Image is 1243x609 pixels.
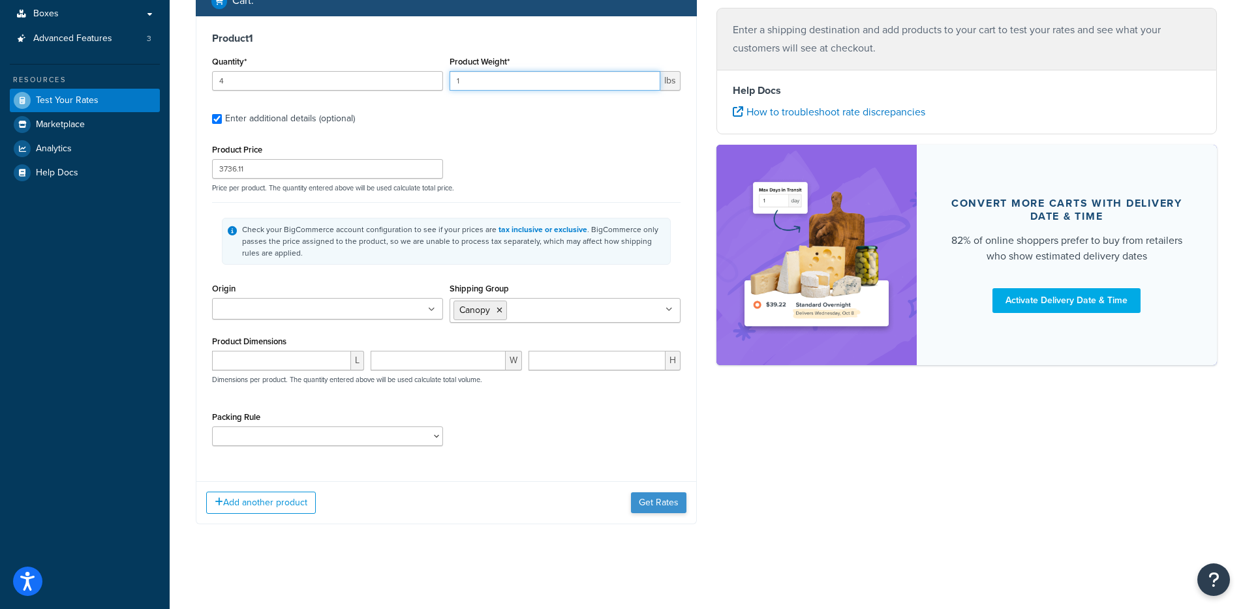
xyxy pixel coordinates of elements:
a: Analytics [10,137,160,160]
div: Resources [10,74,160,85]
span: Advanced Features [33,33,112,44]
p: Enter a shipping destination and add products to your cart to test your rates and see what your c... [733,21,1201,57]
span: L [351,351,364,370]
label: Product Weight* [450,57,510,67]
p: Price per product. The quantity entered above will be used calculate total price. [209,183,684,192]
span: Test Your Rates [36,95,99,106]
span: W [506,351,522,370]
a: Activate Delivery Date & Time [992,288,1141,313]
label: Quantity* [212,57,247,67]
label: Packing Rule [212,412,260,422]
p: Dimensions per product. The quantity entered above will be used calculate total volume. [209,375,482,384]
span: Marketplace [36,119,85,130]
input: 0.00 [450,71,660,91]
span: Analytics [36,143,72,155]
a: Help Docs [10,161,160,185]
input: 0.0 [212,71,443,91]
img: feature-image-ddt-36eae7f7280da8017bfb280eaccd9c446f90b1fe08728e4019434db127062ab4.png [736,164,897,346]
a: tax inclusive or exclusive [499,224,587,235]
div: Check your BigCommerce account configuration to see if your prices are . BigCommerce only passes ... [242,224,665,259]
div: 82% of online shoppers prefer to buy from retailers who show estimated delivery dates [948,233,1186,264]
a: Test Your Rates [10,89,160,112]
span: Boxes [33,8,59,20]
span: Help Docs [36,168,78,179]
label: Shipping Group [450,284,509,293]
span: Canopy [459,303,490,317]
a: Marketplace [10,113,160,136]
button: Add another product [206,492,316,514]
h4: Help Docs [733,83,1201,98]
input: Enter additional details (optional) [212,114,222,124]
span: H [666,351,681,370]
div: Convert more carts with delivery date & time [948,197,1186,223]
h3: Product 1 [212,32,681,45]
span: lbs [660,71,681,91]
span: 3 [147,33,151,44]
button: Open Resource Center [1197,563,1230,596]
label: Product Dimensions [212,336,286,346]
div: Enter additional details (optional) [225,110,355,128]
a: Boxes [10,2,160,26]
a: How to troubleshoot rate discrepancies [733,104,925,119]
li: Advanced Features [10,27,160,51]
label: Origin [212,284,236,293]
label: Product Price [212,145,262,155]
a: Advanced Features3 [10,27,160,51]
button: Get Rates [631,492,686,513]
